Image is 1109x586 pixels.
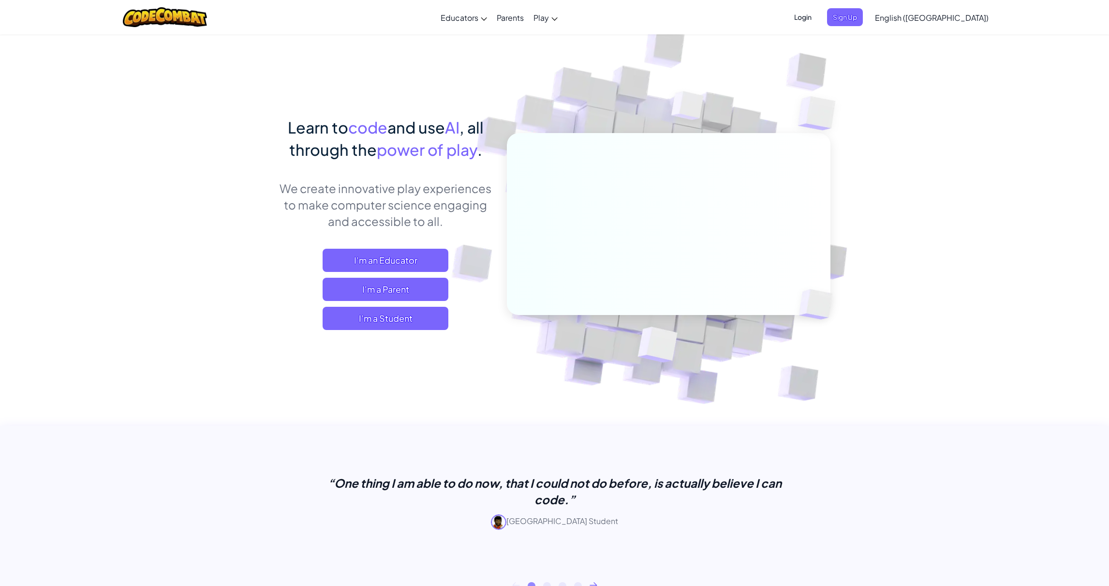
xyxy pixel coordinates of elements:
img: Overlap cubes [653,72,723,144]
span: code [348,118,387,137]
span: Educators [441,13,478,23]
img: CodeCombat logo [123,7,207,27]
a: Play [529,4,562,30]
img: Overlap cubes [779,73,862,154]
button: Sign Up [827,8,863,26]
span: Play [533,13,549,23]
p: “One thing I am able to do now, that I could not do before, is actually believe I can code.” [313,475,797,508]
p: [GEOGRAPHIC_DATA] Student [313,514,797,530]
a: I'm an Educator [323,249,448,272]
span: . [477,140,482,159]
img: avatar [491,514,506,530]
button: Login [788,8,817,26]
span: English ([GEOGRAPHIC_DATA]) [875,13,989,23]
button: I'm a Student [323,307,448,330]
a: Parents [492,4,529,30]
span: power of play [377,140,477,159]
img: Overlap cubes [614,306,700,387]
a: English ([GEOGRAPHIC_DATA]) [870,4,993,30]
span: AI [445,118,459,137]
p: We create innovative play experiences to make computer science engaging and accessible to all. [279,180,492,229]
span: Learn to [288,118,348,137]
a: Educators [436,4,492,30]
a: I'm a Parent [323,278,448,301]
span: and use [387,118,445,137]
img: Overlap cubes [783,269,855,340]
